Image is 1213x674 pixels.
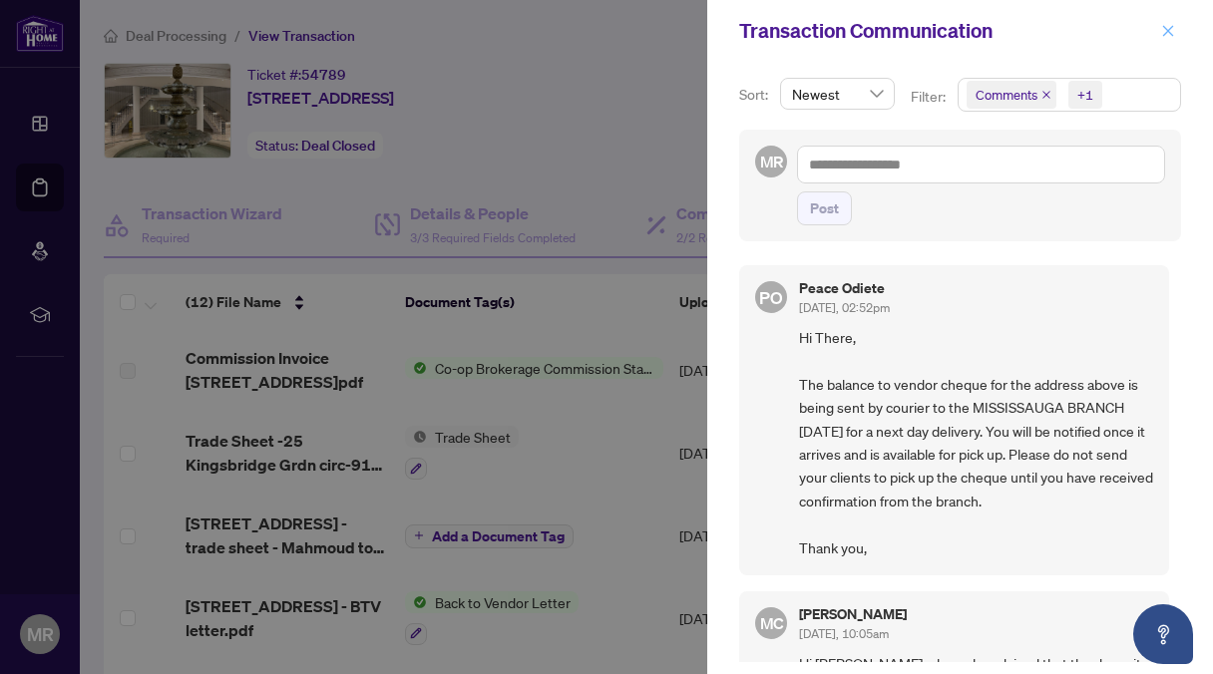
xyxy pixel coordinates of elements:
[911,86,949,108] p: Filter:
[797,191,852,225] button: Post
[799,607,907,621] h5: [PERSON_NAME]
[1161,24,1175,38] span: close
[1077,85,1093,105] div: +1
[759,150,783,174] span: MR
[739,84,772,106] p: Sort:
[759,610,783,635] span: MC
[759,284,782,311] span: PO
[799,326,1153,559] span: Hi There, The balance to vendor cheque for the address above is being sent by courier to the MISS...
[739,16,1155,46] div: Transaction Communication
[799,281,890,295] h5: Peace Odiete
[799,626,889,641] span: [DATE], 10:05am
[976,85,1037,105] span: Comments
[1041,90,1051,100] span: close
[799,300,890,315] span: [DATE], 02:52pm
[967,81,1056,109] span: Comments
[1133,604,1193,664] button: Open asap
[792,79,883,109] span: Newest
